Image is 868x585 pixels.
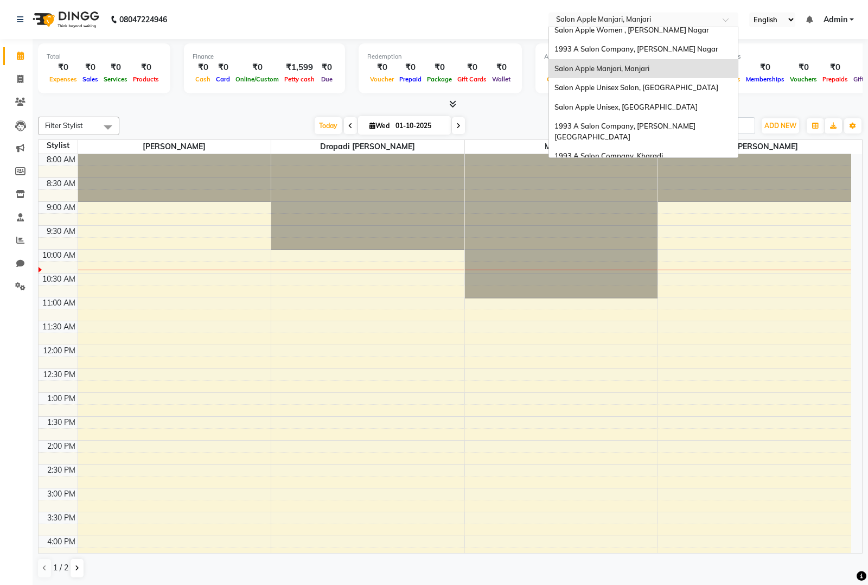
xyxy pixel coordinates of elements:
div: ₹0 [455,61,489,74]
span: 1993 A Salon Company, Kharadi [554,151,663,160]
span: Sales [80,75,101,83]
div: ₹1,599 [282,61,317,74]
div: ₹0 [489,61,513,74]
span: Salon Apple Manjari, Manjari [554,64,649,73]
span: Salon Apple Women , [PERSON_NAME] Nagar [554,26,709,34]
span: Services [101,75,130,83]
span: Completed [544,75,581,83]
div: 1:30 PM [45,417,78,428]
div: Total [47,52,162,61]
span: Vouchers [787,75,820,83]
div: 10:00 AM [40,250,78,261]
div: ₹0 [80,61,101,74]
div: ₹0 [424,61,455,74]
div: ₹0 [820,61,851,74]
div: 12:00 PM [41,345,78,357]
span: Memberships [743,75,787,83]
div: 1:00 PM [45,393,78,404]
div: 3:30 PM [45,512,78,524]
span: Wallet [489,75,513,83]
div: ₹0 [130,61,162,74]
div: ₹0 [101,61,130,74]
span: ADD NEW [764,122,796,130]
div: 9:00 AM [44,202,78,213]
span: Prepaid [397,75,424,83]
div: 2:00 PM [45,441,78,452]
div: ₹0 [317,61,336,74]
span: Today [315,117,342,134]
span: Gift Cards [455,75,489,83]
span: Expenses [47,75,80,83]
span: [PERSON_NAME] [78,140,271,154]
span: Cash [193,75,213,83]
input: 2025-10-01 [392,118,446,134]
div: ₹0 [47,61,80,74]
div: 11:00 AM [40,297,78,309]
img: logo [28,4,102,35]
span: Card [213,75,233,83]
div: 11:30 AM [40,321,78,333]
div: Redemption [367,52,513,61]
div: 8:00 AM [44,154,78,166]
div: 0 [544,61,581,74]
div: ₹0 [213,61,233,74]
span: Dropadi [PERSON_NAME] [271,140,464,154]
button: ADD NEW [762,118,799,133]
div: ₹0 [787,61,820,74]
div: ₹0 [367,61,397,74]
div: 8:30 AM [44,178,78,189]
div: Finance [193,52,336,61]
span: Products [130,75,162,83]
span: Wed [367,122,392,130]
span: Petty cash [282,75,317,83]
div: Appointment [544,52,679,61]
div: ₹0 [743,61,787,74]
div: Stylist [39,140,78,151]
span: Salon Apple Unisex Salon, [GEOGRAPHIC_DATA] [554,83,718,92]
div: 2:30 PM [45,465,78,476]
div: 9:30 AM [44,226,78,237]
span: Salon Apple Unisex, [GEOGRAPHIC_DATA] [554,103,698,111]
span: Admin [824,14,847,26]
span: Nikhil [PERSON_NAME] [658,140,851,154]
span: Package [424,75,455,83]
span: Voucher [367,75,397,83]
span: Online/Custom [233,75,282,83]
span: 1993 A Salon Company, [PERSON_NAME][GEOGRAPHIC_DATA] [554,122,695,141]
b: 08047224946 [119,4,167,35]
div: ₹0 [233,61,282,74]
div: 3:00 PM [45,488,78,500]
span: Due [318,75,335,83]
div: ₹0 [397,61,424,74]
span: 1 / 2 [53,562,68,574]
div: ₹0 [193,61,213,74]
div: 10:30 AM [40,274,78,285]
span: Filter Stylist [45,121,83,130]
span: 1993 A Salon Company, [PERSON_NAME] Nagar [554,44,718,53]
span: Manager [465,140,658,154]
span: Prepaids [820,75,851,83]
ng-dropdown-panel: Options list [548,27,738,158]
div: 4:00 PM [45,536,78,548]
div: 12:30 PM [41,369,78,380]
